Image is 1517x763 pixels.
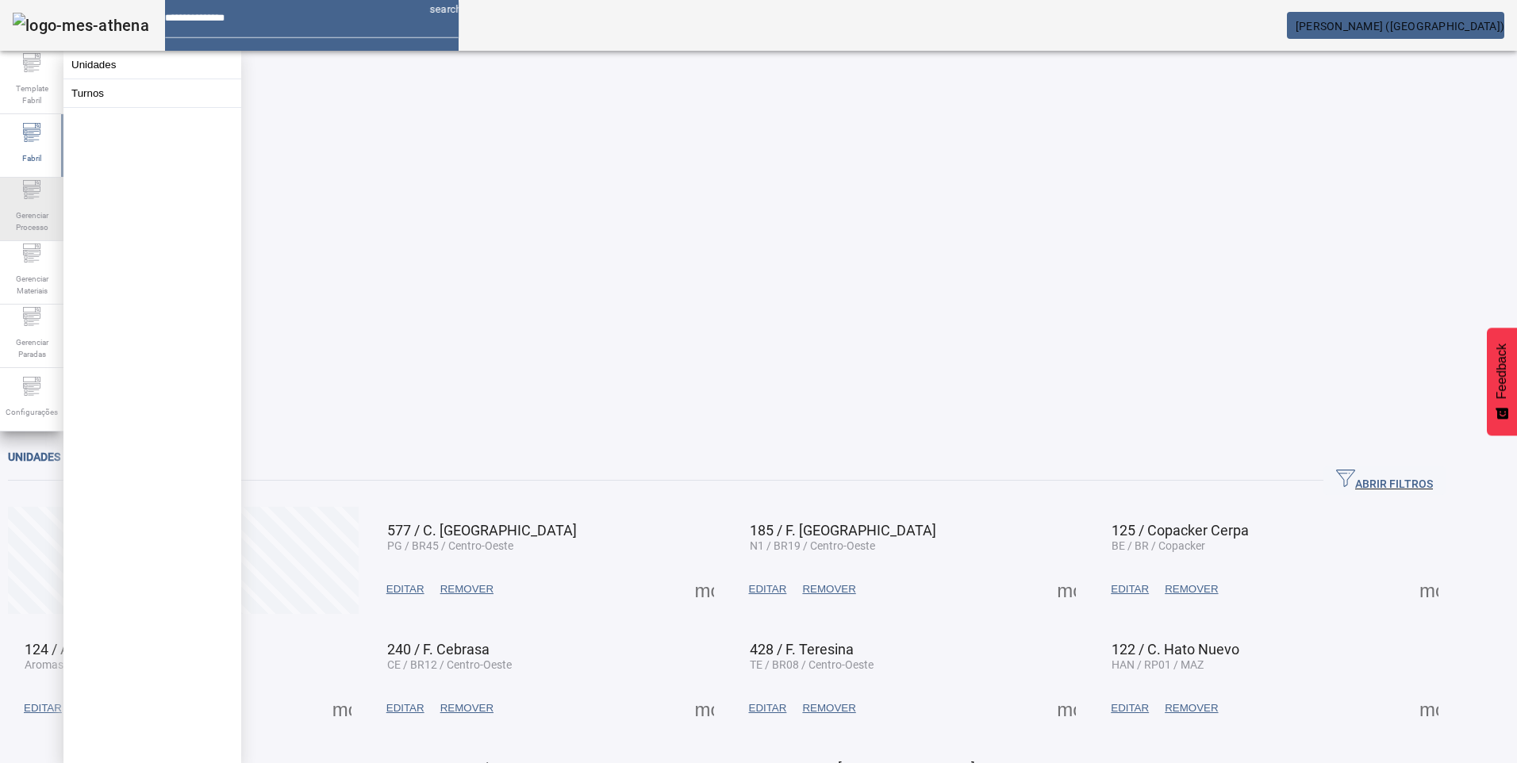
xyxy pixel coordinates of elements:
[432,694,501,723] button: REMOVER
[8,268,56,301] span: Gerenciar Materiais
[25,641,202,658] span: 124 / Aromas Verticalizadas
[794,575,863,604] button: REMOVER
[1323,466,1446,495] button: ABRIR FILTROS
[378,575,432,604] button: EDITAR
[1103,694,1157,723] button: EDITAR
[1112,641,1239,658] span: 122 / C. Hato Nuevo
[1112,658,1204,671] span: HAN / RP01 / MAZ
[1052,694,1081,723] button: Mais
[386,581,424,597] span: EDITAR
[440,700,494,716] span: REMOVER
[16,694,70,723] button: EDITAR
[1103,575,1157,604] button: EDITAR
[8,78,56,111] span: Template Fabril
[1487,328,1517,435] button: Feedback - Mostrar pesquisa
[1112,539,1205,552] span: BE / BR / Copacker
[8,507,359,614] button: Criar unidade
[1165,700,1218,716] span: REMOVER
[440,581,494,597] span: REMOVER
[741,694,795,723] button: EDITAR
[8,451,60,463] span: Unidades
[750,539,875,552] span: N1 / BR19 / Centro-Oeste
[1111,581,1149,597] span: EDITAR
[750,522,936,539] span: 185 / F. [GEOGRAPHIC_DATA]
[387,522,577,539] span: 577 / C. [GEOGRAPHIC_DATA]
[794,694,863,723] button: REMOVER
[8,332,56,365] span: Gerenciar Paradas
[1112,522,1249,539] span: 125 / Copacker Cerpa
[1296,20,1504,33] span: [PERSON_NAME] ([GEOGRAPHIC_DATA])
[802,700,855,716] span: REMOVER
[387,641,490,658] span: 240 / F. Cebrasa
[378,694,432,723] button: EDITAR
[1415,575,1443,604] button: Mais
[1157,575,1226,604] button: REMOVER
[802,581,855,597] span: REMOVER
[386,700,424,716] span: EDITAR
[1165,581,1218,597] span: REMOVER
[749,700,787,716] span: EDITAR
[750,641,854,658] span: 428 / F. Teresina
[750,658,874,671] span: TE / BR08 / Centro-Oeste
[1,401,63,423] span: Configurações
[63,79,241,107] button: Turnos
[13,13,149,38] img: logo-mes-athena
[1111,700,1149,716] span: EDITAR
[24,700,62,716] span: EDITAR
[1157,694,1226,723] button: REMOVER
[17,148,46,169] span: Fabril
[1495,343,1509,399] span: Feedback
[63,51,241,79] button: Unidades
[690,694,719,723] button: Mais
[1336,469,1433,493] span: ABRIR FILTROS
[387,539,513,552] span: PG / BR45 / Centro-Oeste
[387,658,512,671] span: CE / BR12 / Centro-Oeste
[1415,694,1443,723] button: Mais
[690,575,719,604] button: Mais
[741,575,795,604] button: EDITAR
[749,581,787,597] span: EDITAR
[25,658,180,671] span: Aromas / BRV1 / Verticalizadas
[328,694,356,723] button: Mais
[432,575,501,604] button: REMOVER
[8,205,56,238] span: Gerenciar Processo
[1052,575,1081,604] button: Mais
